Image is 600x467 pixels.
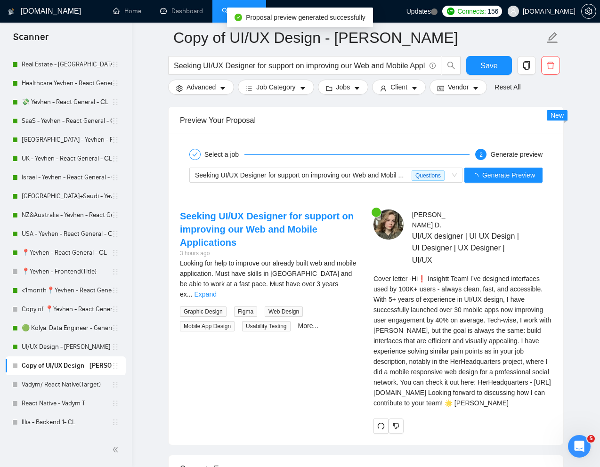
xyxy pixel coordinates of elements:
[430,63,436,69] span: info-circle
[22,281,112,300] a: <1month📍Yevhen - React General - СL
[374,422,388,430] span: redo
[6,375,126,394] li: Vadym/ React Native(Target)
[6,55,126,74] li: Real Estate - Yevhen - React General - СL
[6,262,126,281] li: 📍Yevhen - Frontend(Title)
[412,211,446,229] span: [PERSON_NAME] D .
[112,419,119,426] span: holder
[22,262,112,281] a: 📍Yevhen - Frontend(Title)
[541,56,560,75] button: delete
[235,14,242,21] span: check-circle
[113,7,141,15] a: homeHome
[380,85,387,92] span: user
[472,173,482,180] span: loading
[490,149,543,160] div: Generate preview
[242,321,290,331] span: Usability Testing
[180,249,358,258] div: 3 hours ago
[390,82,407,92] span: Client
[112,400,119,407] span: holder
[22,149,112,168] a: UK - Yevhen - React General - СL
[112,155,119,162] span: holder
[457,6,486,16] span: Connects:
[219,85,226,92] span: caret-down
[6,149,126,168] li: UK - Yevhen - React General - СL
[373,209,404,240] img: c1wNMBYk8TNjky2mGwUv4oyuP5keyC2BwLqjO0P2ntcakuFReUJnHI3-pr8eYH7o1f
[495,82,520,92] a: Reset All
[6,319,126,338] li: 🟢 Kolya. Data Engineer - General
[447,8,454,15] img: upwork-logo.png
[6,112,126,130] li: SaaS - Yevhen - React General - СL
[6,432,126,451] li: Illia - Backend 2
[265,306,303,317] span: Web Design
[112,230,119,238] span: holder
[22,413,112,432] a: Illia - Backend 1- CL
[112,117,119,125] span: holder
[22,93,112,112] a: 💸 Yevhen - React General - СL
[22,112,112,130] a: SaaS - Yevhen - React General - СL
[587,435,595,443] span: 5
[22,206,112,225] a: NZ&Australia - Yevhen - React General - СL
[6,413,126,432] li: Illia - Backend 1- CL
[180,258,358,299] div: Looking for help to improve our already built web and mobile application. Must have skills in Fig...
[180,321,235,331] span: Mobile App Design
[22,394,112,413] a: React Native - Vadym T
[112,98,119,106] span: holder
[354,85,360,92] span: caret-down
[6,130,126,149] li: Switzerland - Yevhen - React General - СL
[326,85,332,92] span: folder
[568,435,591,458] iframe: Intercom live chat
[194,290,216,298] a: Expand
[406,8,431,15] span: Updates
[256,82,295,92] span: Job Category
[6,281,126,300] li: <1month📍Yevhen - React General - СL
[298,322,319,330] a: More...
[373,419,389,434] button: redo
[112,80,119,87] span: holder
[112,268,119,275] span: holder
[6,394,126,413] li: React Native - Vadym T
[192,152,198,157] span: check
[22,168,112,187] a: Israel - Yevhen - React General - СL
[6,356,126,375] li: Copy of UI/UX Design - Mariana Derevianko
[336,82,350,92] span: Jobs
[22,300,112,319] a: Copy of 📍Yevhen - React General - СL
[22,243,112,262] a: 📍Yevhen - React General - СL
[112,287,119,294] span: holder
[551,112,564,119] span: New
[482,170,535,180] span: Generate Preview
[222,7,257,15] a: searchScanner
[22,356,112,375] a: Copy of UI/UX Design - [PERSON_NAME]
[22,55,112,74] a: Real Estate - [GEOGRAPHIC_DATA] - React General - СL
[22,225,112,243] a: USA - Yevhen - React General - СL
[480,60,497,72] span: Save
[22,319,112,338] a: 🟢 Kolya. Data Engineer - General
[112,324,119,332] span: holder
[186,82,216,92] span: Advanced
[8,4,15,19] img: logo
[112,445,122,454] span: double-left
[195,171,404,179] span: Seeking UI/UX Designer for support on improving our Web and Mobil ...
[581,4,596,19] button: setting
[6,187,126,206] li: UAE+Saudi - Yevhen - React General - СL
[180,211,354,248] a: Seeking UI/UX Designer for support on improving our Web and Mobile Applications
[6,168,126,187] li: Israel - Yevhen - React General - СL
[6,300,126,319] li: Copy of 📍Yevhen - React General - СL
[112,193,119,200] span: holder
[112,211,119,219] span: holder
[204,149,244,160] div: Select a job
[246,14,365,21] span: Proposal preview generated successfully
[22,74,112,93] a: Healthcare Yevhen - React General - СL
[187,290,193,298] span: ...
[176,85,183,92] span: setting
[22,187,112,206] a: [GEOGRAPHIC_DATA]+Saudi - Yevhen - React General - СL
[168,80,234,95] button: settingAdvancedcaret-down
[6,206,126,225] li: NZ&Australia - Yevhen - React General - СL
[22,338,112,356] a: UI/UX Design - [PERSON_NAME]
[246,85,252,92] span: bars
[472,85,479,92] span: caret-down
[112,174,119,181] span: holder
[160,7,203,15] a: dashboardDashboard
[112,61,119,68] span: holder
[464,168,543,183] button: Generate Preview
[6,225,126,243] li: USA - Yevhen - React General - СL
[6,338,126,356] li: UI/UX Design - Mariana Derevianko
